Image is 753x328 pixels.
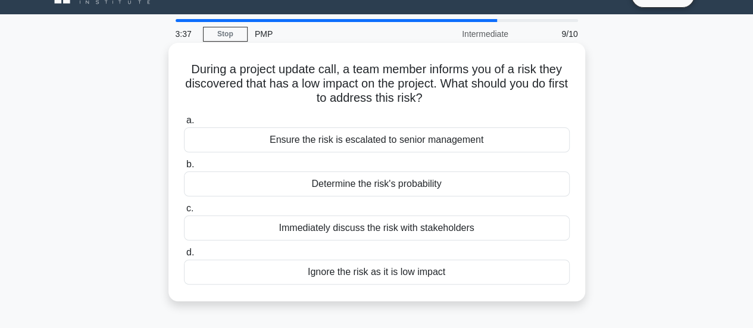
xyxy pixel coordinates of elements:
[184,127,570,152] div: Ensure the risk is escalated to senior management
[168,22,203,46] div: 3:37
[184,171,570,196] div: Determine the risk's probability
[248,22,411,46] div: PMP
[203,27,248,42] a: Stop
[411,22,515,46] div: Intermediate
[184,215,570,240] div: Immediately discuss the risk with stakeholders
[184,260,570,285] div: Ignore the risk as it is low impact
[186,159,194,169] span: b.
[183,62,571,106] h5: During a project update call, a team member informs you of a risk they discovered that has a low ...
[186,247,194,257] span: d.
[515,22,585,46] div: 9/10
[186,115,194,125] span: a.
[186,203,193,213] span: c.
